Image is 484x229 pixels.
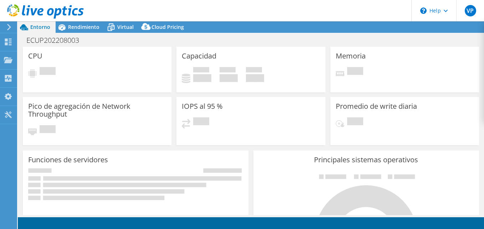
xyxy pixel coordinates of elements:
span: Libre [220,67,236,74]
h3: Capacidad [182,52,216,60]
span: Cloud Pricing [151,24,184,30]
h1: ECUP202208003 [23,36,90,44]
span: Pendiente [40,125,56,135]
span: Total [246,67,262,74]
h3: Principales sistemas operativos [259,156,474,164]
span: VP [465,5,476,16]
span: Entorno [30,24,50,30]
h3: IOPS al 95 % [182,102,223,110]
h3: Memoria [336,52,366,60]
span: Used [193,67,209,74]
h4: 0 GiB [220,74,238,82]
h3: Promedio de write diaria [336,102,417,110]
span: Pendiente [40,67,56,77]
h3: Funciones de servidores [28,156,108,164]
span: Pendiente [193,117,209,127]
h3: Pico de agregación de Network Throughput [28,102,166,118]
span: Rendimiento [68,24,99,30]
span: Pendiente [347,117,363,127]
span: Virtual [117,24,134,30]
h3: CPU [28,52,42,60]
span: Pendiente [347,67,363,77]
svg: \n [420,7,427,14]
h4: 0 GiB [246,74,264,82]
h4: 0 GiB [193,74,211,82]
